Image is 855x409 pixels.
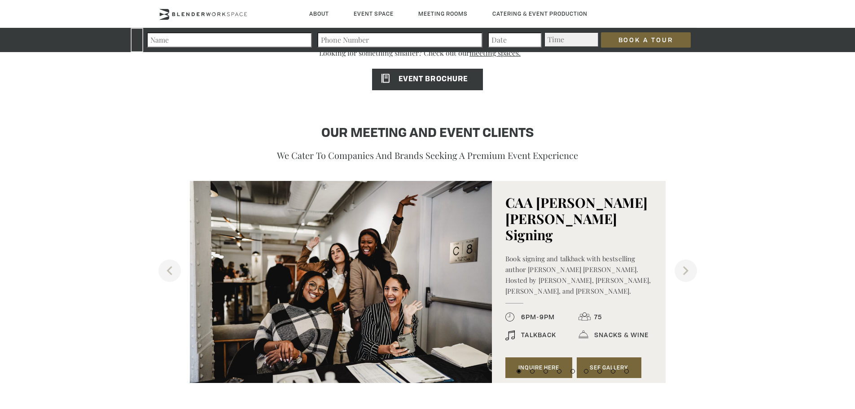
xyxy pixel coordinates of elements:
[810,366,855,409] iframe: Chat Widget
[203,148,652,163] p: We cater to companies and brands seeking a premium event experience
[517,331,556,339] span: TALKBACK
[544,369,548,374] button: 3 of 9
[203,125,652,142] h4: OUR MEETING AND EVENT CLIENTS
[530,369,535,374] button: 2 of 9
[624,369,629,374] button: 9 of 9
[505,194,652,243] h5: CAA [PERSON_NAME] [PERSON_NAME] Signing
[517,313,555,321] span: 6PM-9PM
[185,48,670,66] p: Looking for something smaller? Check out our
[590,313,602,321] span: 75
[611,369,615,374] button: 8 of 9
[505,253,652,296] p: Book signing and talkback with bestselling author [PERSON_NAME] [PERSON_NAME]. Hosted by [PERSON_...
[469,41,536,65] a: meeting spaces.
[317,32,482,48] input: Phone Number
[488,32,542,48] input: Date
[372,76,468,83] span: EVENT BROCHURE
[570,369,575,374] button: 5 of 9
[675,259,697,282] button: Next
[597,369,602,374] button: 7 of 9
[517,369,521,374] button: 1 of 9
[372,69,483,90] a: EVENT BROCHURE
[584,369,588,374] button: 6 of 9
[147,32,312,48] input: Name
[601,32,691,48] input: Book a Tour
[590,331,649,339] span: SNACKS & WINE
[158,259,181,282] button: Previous
[557,369,561,374] button: 4 of 9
